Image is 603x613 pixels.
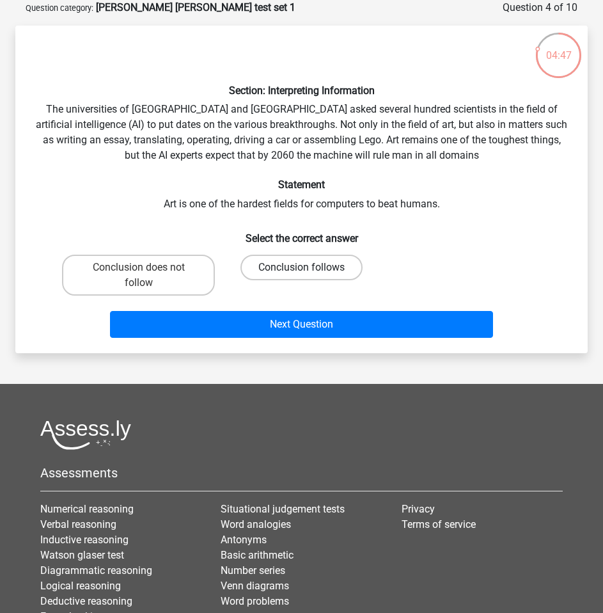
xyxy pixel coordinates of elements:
[40,564,152,577] a: Diagrammatic reasoning
[26,3,93,13] small: Question category:
[40,549,124,561] a: Watson glaser test
[36,222,567,244] h6: Select the correct answer
[221,549,294,561] a: Basic arithmetic
[240,255,363,280] label: Conclusion follows
[96,1,295,13] strong: [PERSON_NAME] [PERSON_NAME] test set 1
[221,503,345,515] a: Situational judgement tests
[40,420,131,450] img: Assessly logo
[40,518,116,530] a: Verbal reasoning
[40,580,121,592] a: Logical reasoning
[40,534,129,546] a: Inductive reasoning
[40,595,132,607] a: Deductive reasoning
[40,503,134,515] a: Numerical reasoning
[402,518,476,530] a: Terms of service
[20,36,583,343] div: The universities of [GEOGRAPHIC_DATA] and [GEOGRAPHIC_DATA] asked several hundred scientists in t...
[36,84,567,97] h6: Section: Interpreting Information
[62,255,215,296] label: Conclusion does not follow
[40,465,563,481] h5: Assessments
[221,564,285,577] a: Number series
[110,311,493,338] button: Next Question
[221,580,289,592] a: Venn diagrams
[36,179,567,191] h6: Statement
[221,534,267,546] a: Antonyms
[221,595,289,607] a: Word problems
[402,503,435,515] a: Privacy
[535,31,583,63] div: 04:47
[221,518,291,530] a: Word analogies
